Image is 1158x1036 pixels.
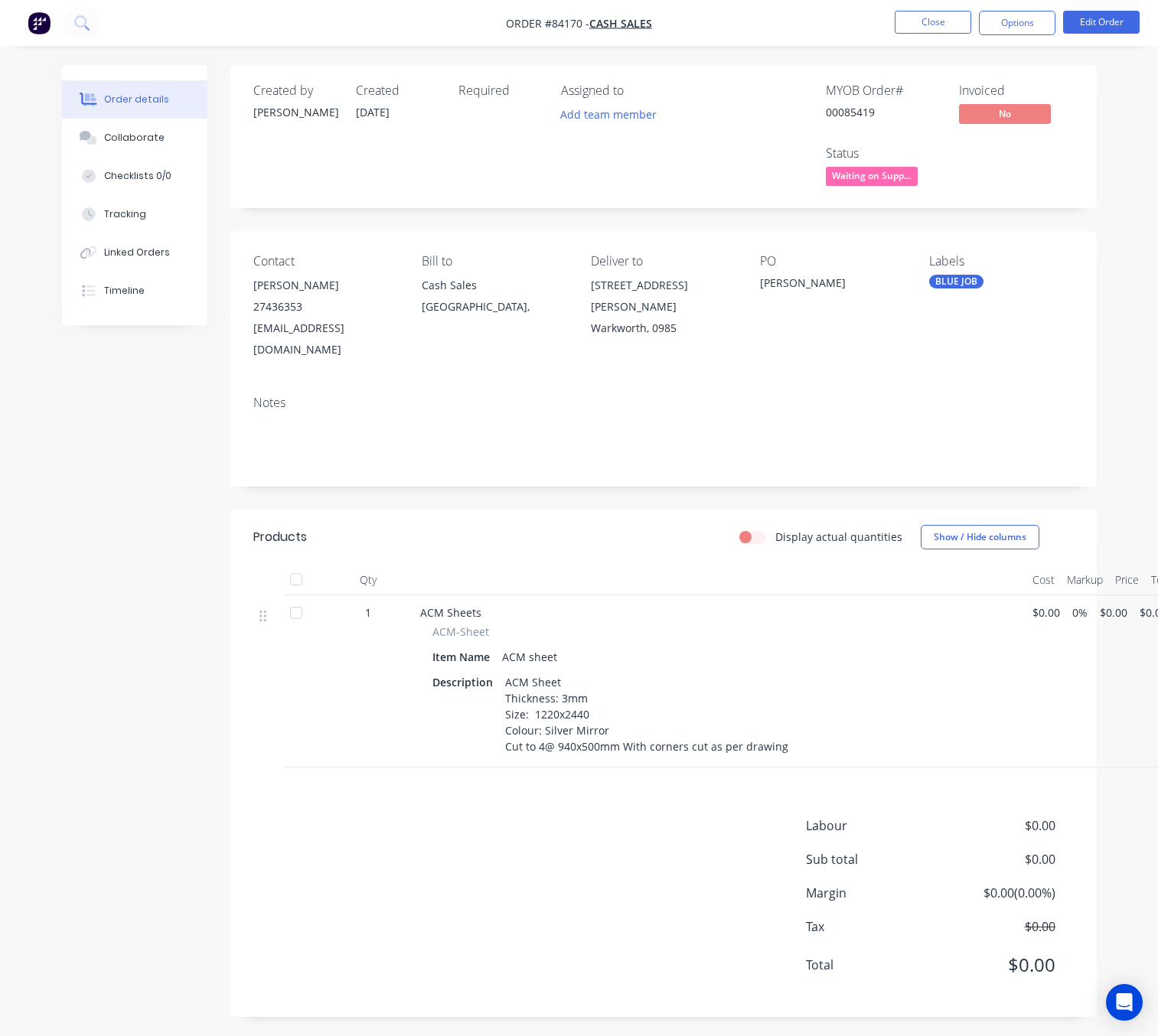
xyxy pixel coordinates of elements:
[826,104,941,120] div: 00085419
[959,83,1074,98] div: Invoiced
[806,956,942,974] span: Total
[806,884,942,902] span: Margin
[496,646,563,668] div: ACM sheet
[253,275,398,360] div: [PERSON_NAME]27436353[EMAIL_ADDRESS][DOMAIN_NAME]
[1106,984,1143,1021] div: Open Intercom Messenger
[104,246,170,259] div: Linked Orders
[506,16,589,31] span: Order #84170 -
[561,83,714,98] div: Assigned to
[941,951,1055,979] span: $0.00
[422,296,566,318] div: [GEOGRAPHIC_DATA],
[760,275,905,296] div: [PERSON_NAME]
[432,646,496,668] div: Item Name
[941,850,1055,868] span: $0.00
[959,104,1051,123] span: No
[591,318,736,339] div: Warkworth, 0985
[589,16,652,31] a: Cash Sales
[941,884,1055,902] span: $0.00 ( 0.00 %)
[979,11,1055,35] button: Options
[356,83,440,98] div: Created
[561,104,665,125] button: Add team member
[1100,604,1127,621] span: $0.00
[775,529,902,545] label: Display actual quantities
[420,605,481,620] span: ACM Sheets
[62,80,207,119] button: Order details
[422,275,566,296] div: Cash Sales
[104,131,165,145] div: Collaborate
[826,167,918,186] span: Waiting on Supp...
[826,83,941,98] div: MYOB Order #
[458,83,543,98] div: Required
[104,284,145,298] div: Timeline
[253,296,398,318] div: 27436353
[104,207,146,221] div: Tracking
[921,525,1039,549] button: Show / Hide columns
[1063,11,1140,34] button: Edit Order
[253,528,307,546] div: Products
[1032,604,1060,621] span: $0.00
[62,195,207,233] button: Tracking
[1109,565,1145,595] div: Price
[941,816,1055,835] span: $0.00
[1061,565,1109,595] div: Markup
[253,396,1074,410] div: Notes
[253,254,398,269] div: Contact
[62,272,207,310] button: Timeline
[806,850,942,868] span: Sub total
[591,275,736,339] div: [STREET_ADDRESS][PERSON_NAME]Warkworth, 0985
[104,93,169,106] div: Order details
[806,816,942,835] span: Labour
[929,275,983,288] div: BLUE JOB
[432,624,489,640] span: ACM-Sheet
[253,104,338,120] div: [PERSON_NAME]
[1072,604,1088,621] span: 0%
[591,275,736,318] div: [STREET_ADDRESS][PERSON_NAME]
[1026,565,1061,595] div: Cost
[28,11,51,34] img: Factory
[322,565,414,595] div: Qty
[253,318,398,360] div: [EMAIL_ADDRESS][DOMAIN_NAME]
[432,671,499,693] div: Description
[806,917,942,936] span: Tax
[760,254,905,269] div: PO
[826,167,918,190] button: Waiting on Supp...
[253,275,398,296] div: [PERSON_NAME]
[422,275,566,324] div: Cash Sales[GEOGRAPHIC_DATA],
[895,11,971,34] button: Close
[826,146,941,161] div: Status
[365,604,371,621] span: 1
[253,83,338,98] div: Created by
[422,254,566,269] div: Bill to
[552,104,664,125] button: Add team member
[62,157,207,195] button: Checklists 0/0
[62,119,207,157] button: Collaborate
[929,254,1074,269] div: Labels
[499,671,794,757] div: ACM Sheet Thickness: 3mm Size: 1220x2440 Colour: Silver Mirror Cut to 4@ 940x500mm With corners c...
[356,105,390,119] span: [DATE]
[62,233,207,272] button: Linked Orders
[591,254,736,269] div: Deliver to
[104,169,171,183] div: Checklists 0/0
[941,917,1055,936] span: $0.00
